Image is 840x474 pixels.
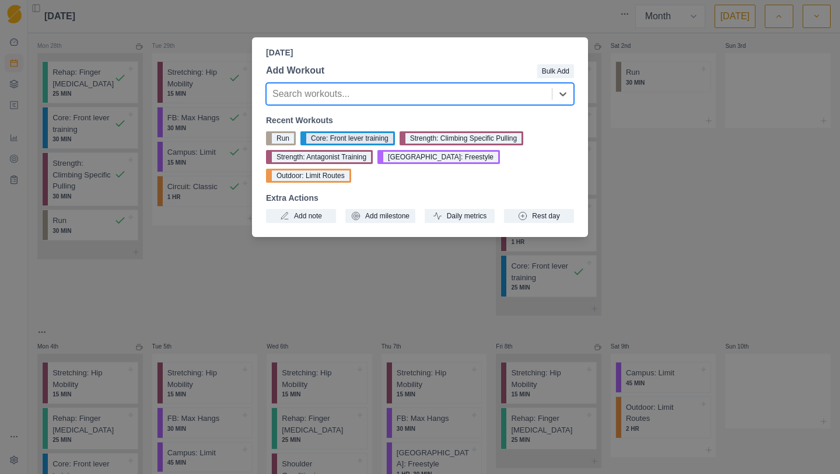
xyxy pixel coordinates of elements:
button: Daily metrics [425,209,495,223]
p: [DATE] [266,47,574,59]
button: Add note [266,209,336,223]
button: Strength: Antagonist Training [266,150,373,164]
button: Rest day [504,209,574,223]
button: Strength: Climbing Specific Pulling [400,131,523,145]
p: Add Workout [266,64,324,78]
p: Extra Actions [266,192,574,204]
button: [GEOGRAPHIC_DATA]: Freestyle [377,150,500,164]
button: Add milestone [345,209,415,223]
button: Bulk Add [537,64,574,78]
p: Recent Workouts [266,114,574,127]
button: Core: Front lever training [300,131,395,145]
button: Run [266,131,296,145]
button: Outdoor: Limit Routes [266,169,351,183]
